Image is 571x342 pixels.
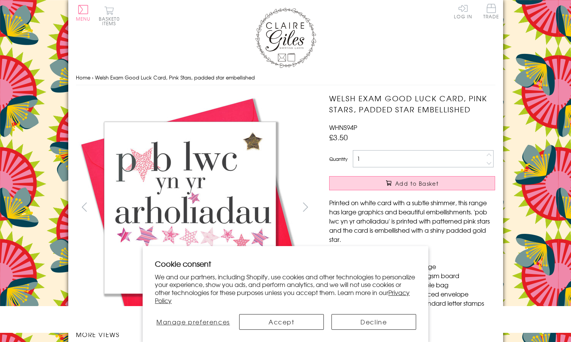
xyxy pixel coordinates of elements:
[155,288,410,305] a: Privacy Policy
[155,258,416,269] h2: Cookie consent
[297,198,314,216] button: next
[329,93,495,115] h1: Welsh Exam Good Luck Card, Pink Stars, padded star embellished
[395,180,439,187] span: Add to Basket
[99,6,120,26] button: Basket0 items
[329,176,495,190] button: Add to Basket
[76,70,495,86] nav: breadcrumbs
[483,4,499,20] a: Trade
[76,74,90,81] a: Home
[454,4,472,19] a: Log In
[76,93,305,322] img: Welsh Exam Good Luck Card, Pink Stars, padded star embellished
[76,198,93,216] button: prev
[155,273,416,305] p: We and our partners, including Shopify, use cookies and other technologies to personalize your ex...
[76,330,314,339] h3: More views
[483,4,499,19] span: Trade
[76,15,91,22] span: Menu
[102,15,120,27] span: 0 items
[255,8,316,68] img: Claire Giles Greetings Cards
[239,314,324,330] button: Accept
[92,74,93,81] span: ›
[329,156,347,162] label: Quantity
[331,314,416,330] button: Decline
[155,314,231,330] button: Manage preferences
[76,5,91,21] button: Menu
[329,132,348,143] span: £3.50
[329,123,357,132] span: WHNS94P
[156,317,230,326] span: Manage preferences
[329,198,495,244] p: Printed on white card with a subtle shimmer, this range has large graphics and beautiful embellis...
[95,74,255,81] span: Welsh Exam Good Luck Card, Pink Stars, padded star embellished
